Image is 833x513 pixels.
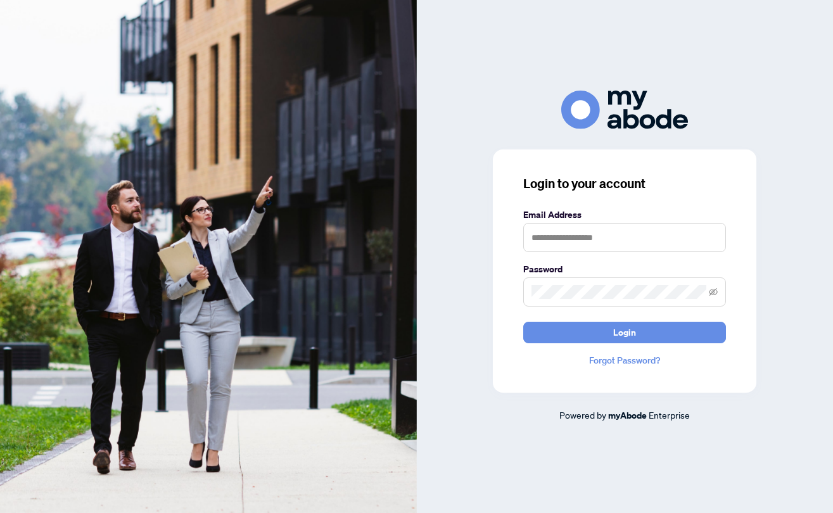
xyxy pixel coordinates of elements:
img: ma-logo [561,91,688,129]
span: Enterprise [649,409,690,421]
h3: Login to your account [523,175,726,193]
span: Login [613,322,636,343]
label: Email Address [523,208,726,222]
a: myAbode [608,408,647,422]
span: eye-invisible [709,288,718,296]
button: Login [523,322,726,343]
a: Forgot Password? [523,353,726,367]
span: Powered by [559,409,606,421]
label: Password [523,262,726,276]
